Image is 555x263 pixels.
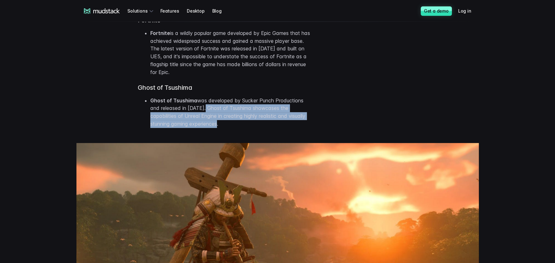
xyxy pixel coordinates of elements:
[160,5,186,17] a: Features
[84,8,120,14] a: mudstack logo
[421,6,452,16] a: Get a demo
[150,97,311,128] li: was developed by Sucker Punch Productions and released in [DATE]. Ghost of Tsushima showcases the...
[150,29,311,76] li: is a wildly popular game developed by Epic Games that has achieved widespread success and gained ...
[458,5,479,17] a: Log in
[138,84,311,92] h3: Ghost of Tsushima
[150,30,170,36] strong: Fortnite
[127,5,155,17] div: Solutions
[187,5,212,17] a: Desktop
[150,97,197,104] strong: Ghost of Tsushima
[212,5,229,17] a: Blog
